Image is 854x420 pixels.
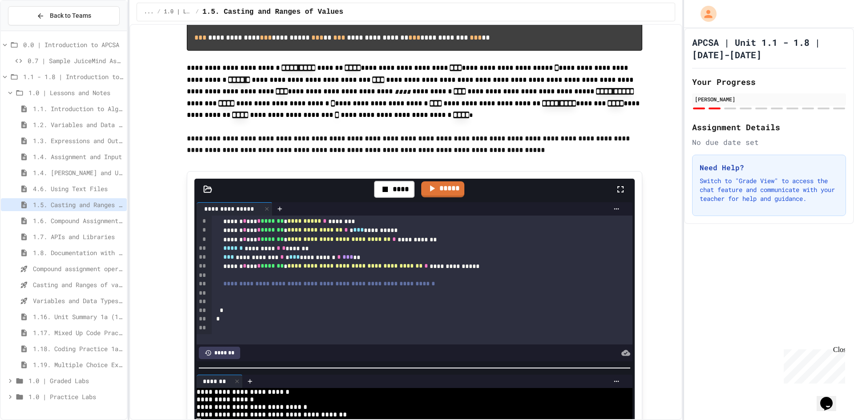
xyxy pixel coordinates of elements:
[164,8,192,16] span: 1.0 | Lessons and Notes
[780,346,845,384] iframe: chat widget
[28,376,123,385] span: 1.0 | Graded Labs
[700,162,838,173] h3: Need Help?
[700,176,838,203] p: Switch to "Grade View" to access the chat feature and communicate with your teacher for help and ...
[33,184,123,193] span: 4.6. Using Text Files
[28,392,123,401] span: 1.0 | Practice Labs
[202,7,343,17] span: 1.5. Casting and Ranges of Values
[28,56,123,65] span: 0.7 | Sample JuiceMind Assignment - [GEOGRAPHIC_DATA]
[691,4,719,24] div: My Account
[692,137,846,148] div: No due date set
[33,264,123,273] span: Compound assignment operators - Quiz
[33,216,123,225] span: 1.6. Compound Assignment Operators
[692,36,846,61] h1: APCSA | Unit 1.1 - 1.8 | [DATE]-[DATE]
[23,40,123,49] span: 0.0 | Introduction to APCSA
[50,11,91,20] span: Back to Teams
[33,152,123,161] span: 1.4. Assignment and Input
[33,120,123,129] span: 1.2. Variables and Data Types
[23,72,123,81] span: 1.1 - 1.8 | Introduction to Java
[157,8,160,16] span: /
[33,344,123,353] span: 1.18. Coding Practice 1a (1.1-1.6)
[33,248,123,257] span: 1.8. Documentation with Comments and Preconditions
[33,312,123,321] span: 1.16. Unit Summary 1a (1.1-1.6)
[33,136,123,145] span: 1.3. Expressions and Output [New]
[144,8,154,16] span: ...
[8,6,120,25] button: Back to Teams
[33,280,123,289] span: Casting and Ranges of variables - Quiz
[692,76,846,88] h2: Your Progress
[33,232,123,241] span: 1.7. APIs and Libraries
[33,360,123,369] span: 1.19. Multiple Choice Exercises for Unit 1a (1.1-1.6)
[196,8,199,16] span: /
[4,4,61,56] div: Chat with us now!Close
[33,296,123,305] span: Variables and Data Types - Quiz
[33,104,123,113] span: 1.1. Introduction to Algorithms, Programming, and Compilers
[33,168,123,177] span: 1.4. [PERSON_NAME] and User Input
[817,384,845,411] iframe: chat widget
[692,121,846,133] h2: Assignment Details
[33,200,123,209] span: 1.5. Casting and Ranges of Values
[695,95,843,103] div: [PERSON_NAME]
[28,88,123,97] span: 1.0 | Lessons and Notes
[33,328,123,337] span: 1.17. Mixed Up Code Practice 1.1-1.6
